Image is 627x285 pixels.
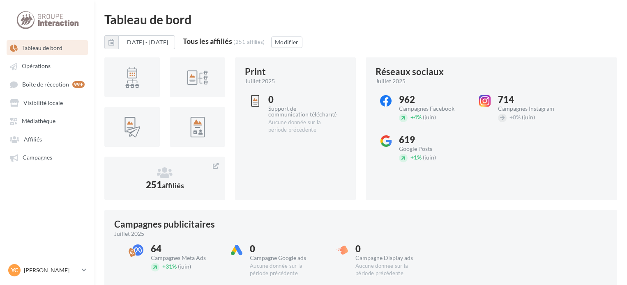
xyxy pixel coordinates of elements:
a: Médiathèque [5,113,90,128]
span: 1% [410,154,422,161]
span: Opérations [22,63,51,70]
button: [DATE] - [DATE] [104,35,175,49]
button: Modifier [271,36,302,48]
span: (juin) [423,154,436,161]
span: affiliés [162,181,184,190]
a: YC [PERSON_NAME] [7,262,88,278]
span: juillet 2025 [114,230,144,238]
span: juillet 2025 [245,77,275,85]
span: juillet 2025 [376,77,406,85]
div: Campagne Google ads [250,255,318,261]
button: [DATE] - [DATE] [118,35,175,49]
div: 962 [399,95,468,104]
div: Campagnes Facebook [399,106,468,112]
div: Print [245,67,266,76]
p: [PERSON_NAME] [24,266,78,274]
div: Google Posts [399,146,468,152]
span: 4% [410,114,422,121]
a: Boîte de réception 99+ [5,77,90,92]
div: Campagnes publicitaires [114,220,215,229]
div: Campagnes Meta Ads [151,255,219,261]
div: 0 [268,95,337,104]
div: Campagne Display ads [355,255,424,261]
div: 64 [151,244,219,253]
span: + [410,154,414,161]
a: Opérations [5,58,90,73]
span: YC [11,266,18,274]
a: Tableau de bord [5,40,90,55]
a: Affiliés [5,132,90,146]
span: (juin) [423,114,436,121]
span: Tableau de bord [22,44,62,51]
div: 619 [399,135,468,144]
a: Campagnes [5,150,90,164]
span: (juin) [522,114,535,121]
div: Tous les affiliés [183,37,232,45]
div: Campagnes Instagram [498,106,567,112]
div: Support de communication téléchargé [268,106,337,117]
div: 0 [250,244,318,253]
div: Aucune donnée sur la période précédente [250,262,318,277]
div: Réseaux sociaux [376,67,444,76]
div: Aucune donnée sur la période précédente [268,119,337,134]
span: + [410,114,414,121]
span: Affiliés [24,136,42,143]
span: Boîte de réception [22,81,69,88]
span: (juin) [178,263,191,270]
span: 0% [509,114,521,121]
div: 0 [355,244,424,253]
span: Campagnes [23,154,52,161]
span: + [509,114,513,121]
span: Médiathèque [22,118,55,125]
span: + [162,263,166,270]
div: 714 [498,95,567,104]
span: Visibilité locale [23,99,63,106]
div: 99+ [72,81,85,88]
span: 251 [146,179,184,190]
div: Aucune donnée sur la période précédente [355,262,424,277]
div: (251 affiliés) [233,39,265,45]
a: Visibilité locale [5,95,90,110]
div: Tableau de bord [104,13,617,25]
span: 31% [162,263,177,270]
